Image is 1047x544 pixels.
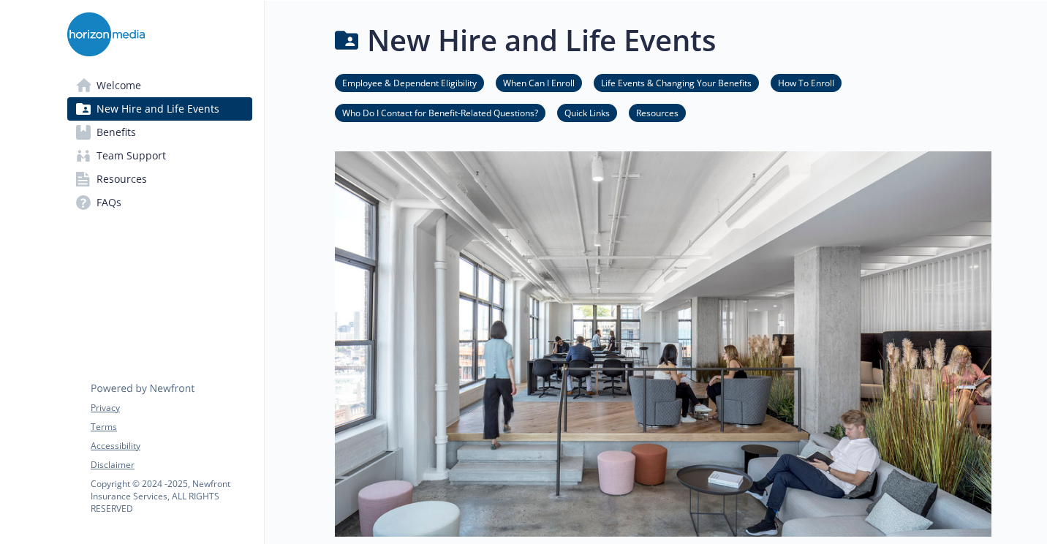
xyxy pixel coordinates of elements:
[594,75,759,89] a: Life Events & Changing Your Benefits
[97,121,136,144] span: Benefits
[67,191,252,214] a: FAQs
[67,144,252,167] a: Team Support
[97,144,166,167] span: Team Support
[97,74,141,97] span: Welcome
[335,151,991,536] img: new hire page banner
[91,401,252,415] a: Privacy
[67,74,252,97] a: Welcome
[91,439,252,453] a: Accessibility
[629,105,686,119] a: Resources
[67,121,252,144] a: Benefits
[97,167,147,191] span: Resources
[771,75,842,89] a: How To Enroll
[335,105,545,119] a: Who Do I Contact for Benefit-Related Questions?
[97,97,219,121] span: New Hire and Life Events
[496,75,582,89] a: When Can I Enroll
[91,420,252,434] a: Terms
[67,97,252,121] a: New Hire and Life Events
[557,105,617,119] a: Quick Links
[91,458,252,472] a: Disclaimer
[97,191,121,214] span: FAQs
[67,167,252,191] a: Resources
[367,18,716,62] h1: New Hire and Life Events
[335,75,484,89] a: Employee & Dependent Eligibility
[91,477,252,515] p: Copyright © 2024 - 2025 , Newfront Insurance Services, ALL RIGHTS RESERVED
